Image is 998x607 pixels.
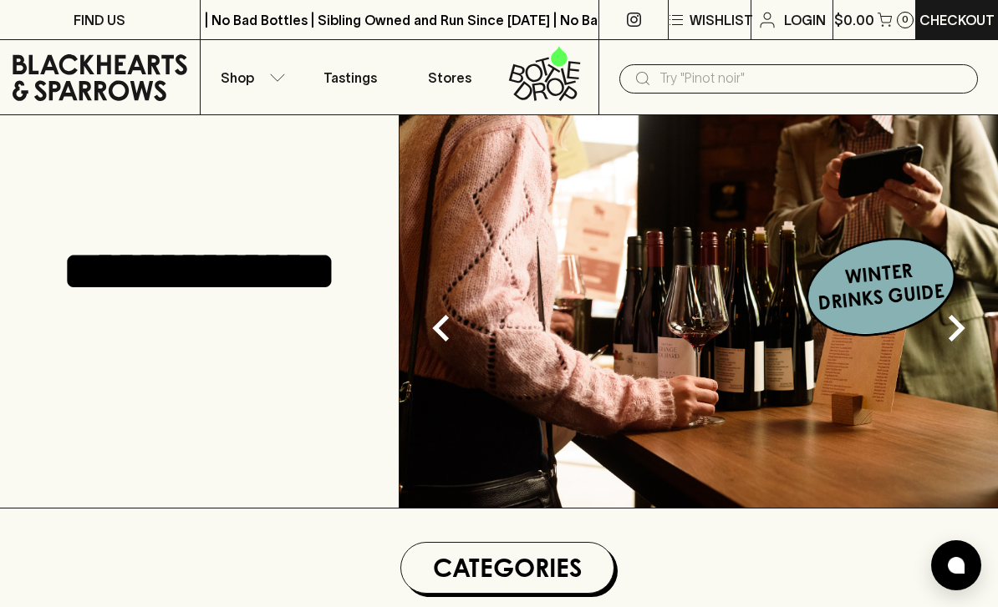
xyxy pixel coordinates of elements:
a: Stores [400,40,499,114]
p: Stores [428,68,471,88]
p: Tastings [323,68,377,88]
button: Previous [408,295,475,362]
img: optimise [400,115,998,508]
p: $0.00 [834,10,874,30]
p: Checkout [919,10,995,30]
img: bubble-icon [948,557,965,574]
p: Wishlist [690,10,753,30]
p: Shop [221,68,254,88]
p: FIND US [74,10,125,30]
h1: Categories [408,549,607,586]
button: Next [923,295,990,362]
button: Shop [201,40,300,114]
input: Try "Pinot noir" [659,65,965,92]
a: Tastings [300,40,400,114]
p: 0 [902,15,909,24]
p: Login [784,10,826,30]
